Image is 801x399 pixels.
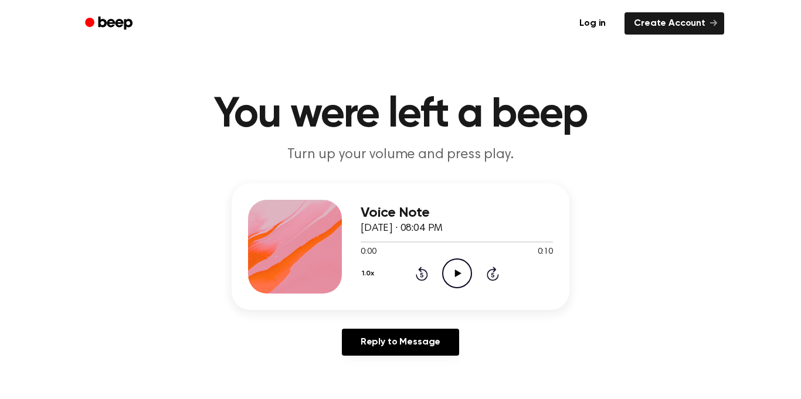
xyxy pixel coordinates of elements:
h1: You were left a beep [100,94,701,136]
span: [DATE] · 08:04 PM [361,223,443,234]
a: Log in [568,10,617,37]
h3: Voice Note [361,205,553,221]
a: Create Account [624,12,724,35]
a: Reply to Message [342,329,459,356]
button: 1.0x [361,264,378,284]
span: 0:10 [538,246,553,258]
a: Beep [77,12,143,35]
p: Turn up your volume and press play. [175,145,626,165]
span: 0:00 [361,246,376,258]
